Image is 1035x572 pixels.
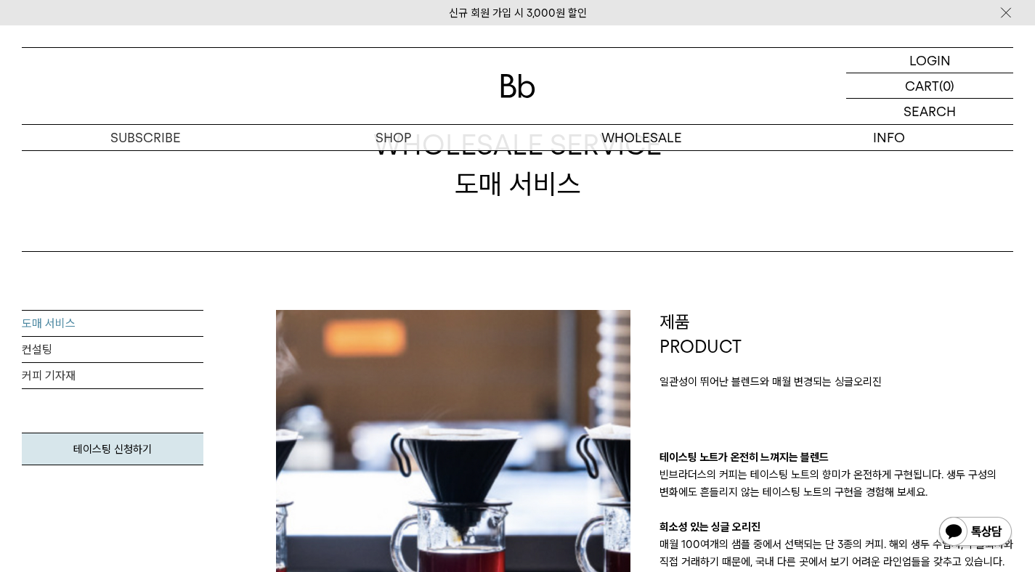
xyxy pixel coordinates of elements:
img: 로고 [500,74,535,98]
p: WHOLESALE [518,125,766,150]
div: 도매 서비스 [373,126,662,203]
a: 도매 서비스 [22,311,203,337]
a: SUBSCRIBE [22,125,269,150]
p: INFO [766,125,1013,150]
a: CART (0) [846,73,1013,99]
a: LOGIN [846,48,1013,73]
a: 신규 회원 가입 시 3,000원 할인 [449,7,587,20]
a: 테이스팅 신청하기 [22,433,203,465]
p: 제품 PRODUCT [659,310,1014,359]
p: (0) [939,73,954,98]
a: 컨설팅 [22,337,203,363]
img: 카카오톡 채널 1:1 채팅 버튼 [938,515,1013,550]
p: SEARCH [904,99,956,124]
a: SHOP [269,125,517,150]
p: 테이스팅 노트가 온전히 느껴지는 블렌드 [659,449,1014,466]
p: 매월 100여개의 샘플 중에서 선택되는 단 3종의 커피. 해외 생두 수입사, 수출회사와 직접 거래하기 때문에, 국내 다른 곳에서 보기 어려운 라인업들을 갖추고 있습니다. [659,536,1014,571]
p: 희소성 있는 싱글 오리진 [659,518,1014,536]
a: 커피 기자재 [22,363,203,389]
p: LOGIN [909,48,951,73]
p: 빈브라더스의 커피는 테이스팅 노트의 향미가 온전하게 구현됩니다. 생두 구성의 변화에도 흔들리지 않는 테이스팅 노트의 구현을 경험해 보세요. [659,466,1014,501]
p: 일관성이 뛰어난 블렌드와 매월 변경되는 싱글오리진 [659,373,1014,391]
p: CART [905,73,939,98]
